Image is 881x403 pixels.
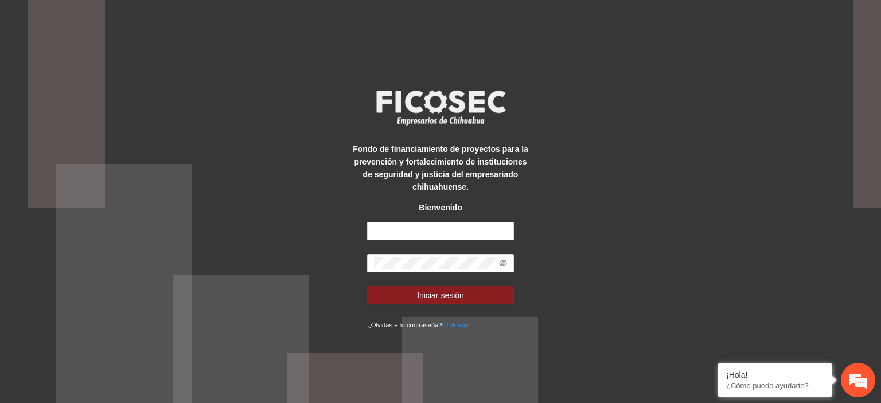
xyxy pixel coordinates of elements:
a: Click aqui [442,322,470,328]
small: ¿Olvidaste tu contraseña? [367,322,470,328]
strong: Fondo de financiamiento de proyectos para la prevención y fortalecimiento de instituciones de seg... [353,144,528,191]
div: ¡Hola! [726,370,824,379]
strong: Bienvenido [419,203,462,212]
span: eye-invisible [499,259,507,267]
button: Iniciar sesión [367,286,514,304]
p: ¿Cómo puedo ayudarte? [726,381,824,390]
img: logo [369,87,512,129]
span: Iniciar sesión [417,289,464,302]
